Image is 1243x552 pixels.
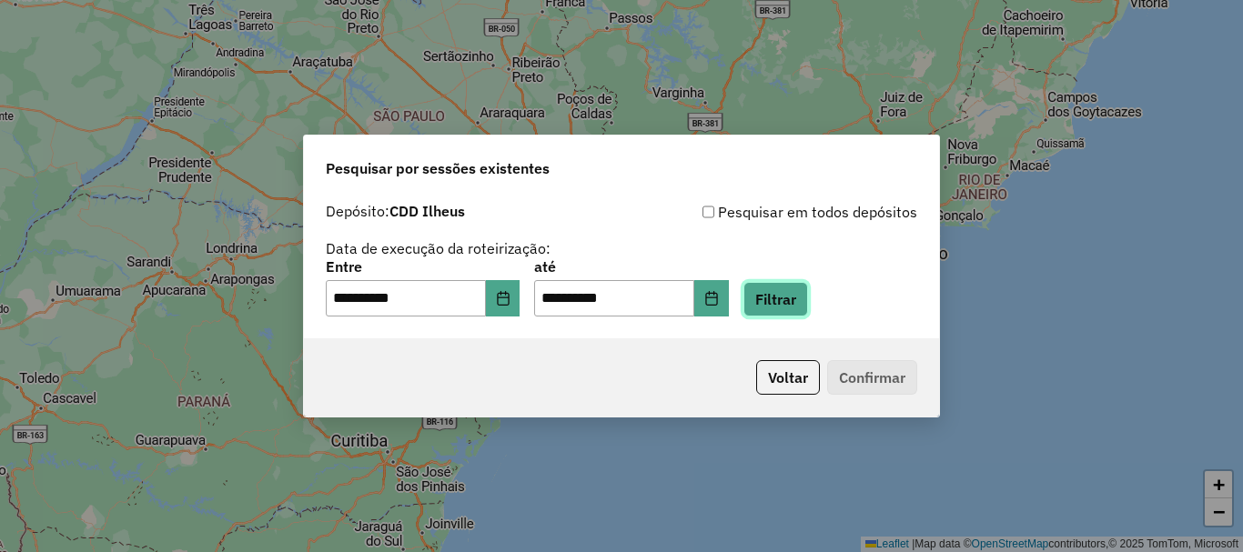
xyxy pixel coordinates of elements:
[743,282,808,316] button: Filtrar
[326,256,520,277] label: Entre
[621,201,917,223] div: Pesquisar em todos depósitos
[326,200,465,222] label: Depósito:
[534,256,728,277] label: até
[326,237,551,259] label: Data de execução da roteirização:
[756,360,820,395] button: Voltar
[694,280,729,316] button: Choose Date
[389,202,465,220] strong: CDD Ilheus
[486,280,520,316] button: Choose Date
[326,157,550,179] span: Pesquisar por sessões existentes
